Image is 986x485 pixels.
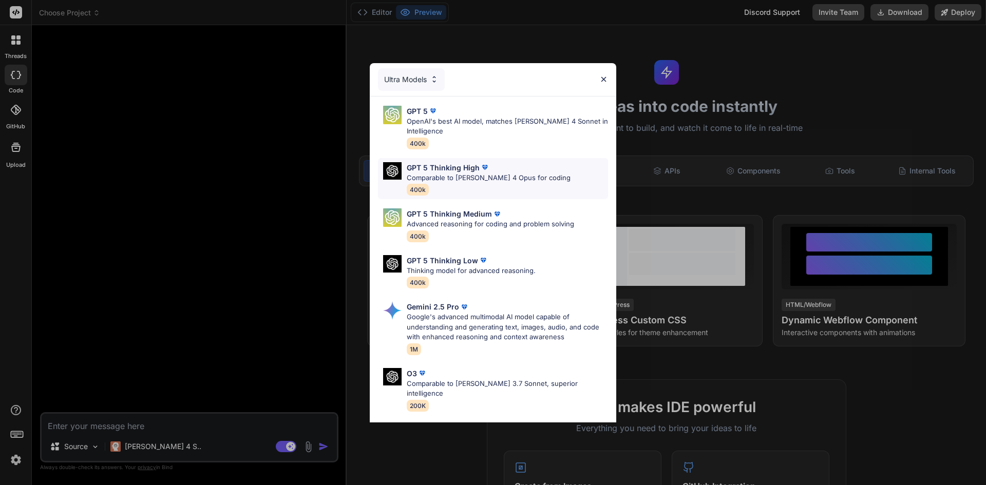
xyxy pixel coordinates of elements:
[383,162,402,180] img: Pick Models
[407,255,478,266] p: GPT 5 Thinking Low
[478,255,488,265] img: premium
[407,277,429,288] span: 400k
[383,301,402,320] img: Pick Models
[407,368,417,379] p: O3
[480,162,490,172] img: premium
[383,208,402,227] img: Pick Models
[407,379,608,399] p: Comparable to [PERSON_NAME] 3.7 Sonnet, superior intelligence
[383,368,402,386] img: Pick Models
[428,106,438,116] img: premium
[407,230,429,242] span: 400k
[407,400,429,412] span: 200K
[407,184,429,196] span: 400k
[383,255,402,273] img: Pick Models
[407,343,421,355] span: 1M
[492,209,502,219] img: premium
[407,117,608,137] p: OpenAI's best AI model, matches [PERSON_NAME] 4 Sonnet in Intelligence
[407,301,459,312] p: Gemini 2.5 Pro
[407,208,492,219] p: GPT 5 Thinking Medium
[407,312,608,342] p: Google's advanced multimodal AI model capable of understanding and generating text, images, audio...
[417,368,427,378] img: premium
[378,68,445,91] div: Ultra Models
[430,75,439,84] img: Pick Models
[383,106,402,124] img: Pick Models
[407,266,536,276] p: Thinking model for advanced reasoning.
[459,302,469,312] img: premium
[407,162,480,173] p: GPT 5 Thinking High
[407,106,428,117] p: GPT 5
[407,173,571,183] p: Comparable to [PERSON_NAME] 4 Opus for coding
[407,138,429,149] span: 400k
[599,75,608,84] img: close
[407,219,574,229] p: Advanced reasoning for coding and problem solving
